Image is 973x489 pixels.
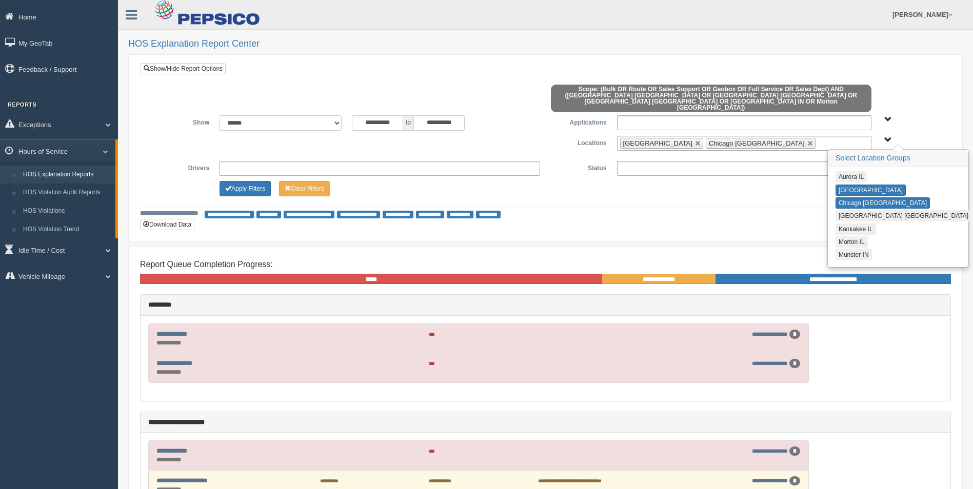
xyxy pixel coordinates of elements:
[836,171,867,182] button: Aurora IL
[836,223,876,235] button: Kankakee IL
[18,184,115,202] a: HOS Violation Audit Reports
[148,161,214,173] label: Drivers
[836,185,906,196] button: [GEOGRAPHIC_DATA]
[140,260,951,269] h4: Report Queue Completion Progress:
[403,115,413,131] span: to
[545,115,611,128] label: Applications
[148,115,214,128] label: Show
[836,249,872,260] button: Munster IN
[828,150,968,167] h3: Select Location Groups
[709,139,805,147] span: Chicago [GEOGRAPHIC_DATA]
[18,202,115,220] a: HOS Violations
[279,181,330,196] button: Change Filter Options
[128,39,963,49] h2: HOS Explanation Report Center
[220,181,271,196] button: Change Filter Options
[836,210,971,221] button: [GEOGRAPHIC_DATA] [GEOGRAPHIC_DATA]
[18,166,115,184] a: HOS Explanation Reports
[140,219,194,230] button: Download Data
[836,197,930,209] button: Chicago [GEOGRAPHIC_DATA]
[623,139,692,147] span: [GEOGRAPHIC_DATA]
[836,236,868,248] button: Morton IL
[551,85,871,112] span: Scope: (Bulk OR Route OR Sales Support OR Geobox OR Full Service OR Sales Dept) AND ([GEOGRAPHIC_...
[546,136,612,148] label: Locations
[545,161,611,173] label: Status
[141,63,226,74] a: Show/Hide Report Options
[18,220,115,239] a: HOS Violation Trend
